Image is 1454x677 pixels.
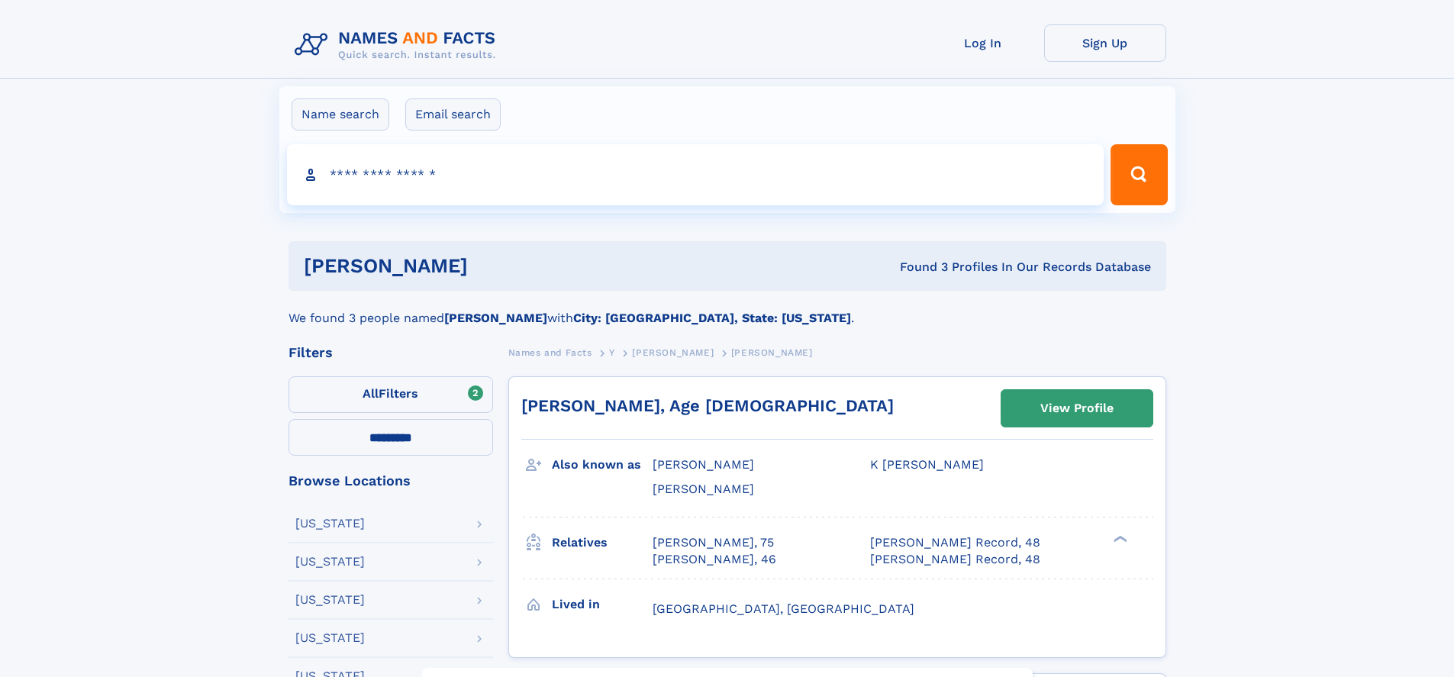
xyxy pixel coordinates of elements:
div: View Profile [1040,391,1114,426]
a: Names and Facts [508,343,592,362]
span: K [PERSON_NAME] [870,457,984,472]
label: Filters [289,376,493,413]
div: [US_STATE] [295,632,365,644]
h1: [PERSON_NAME] [304,256,684,276]
img: Logo Names and Facts [289,24,508,66]
div: We found 3 people named with . [289,291,1166,327]
div: [US_STATE] [295,556,365,568]
span: [PERSON_NAME] [632,347,714,358]
label: Name search [292,98,389,131]
a: [PERSON_NAME], Age [DEMOGRAPHIC_DATA] [521,396,894,415]
a: [PERSON_NAME] [632,343,714,362]
h3: Also known as [552,452,653,478]
a: Sign Up [1044,24,1166,62]
div: [US_STATE] [295,517,365,530]
input: search input [287,144,1104,205]
a: [PERSON_NAME] Record, 48 [870,534,1040,551]
div: [US_STATE] [295,594,365,606]
div: Found 3 Profiles In Our Records Database [684,259,1151,276]
span: [PERSON_NAME] [653,482,754,496]
div: Filters [289,346,493,359]
a: [PERSON_NAME] Record, 48 [870,551,1040,568]
span: [GEOGRAPHIC_DATA], [GEOGRAPHIC_DATA] [653,601,914,616]
span: All [363,386,379,401]
div: Browse Locations [289,474,493,488]
a: View Profile [1001,390,1153,427]
a: [PERSON_NAME], 46 [653,551,776,568]
div: ❯ [1110,534,1128,543]
b: [PERSON_NAME] [444,311,547,325]
b: City: [GEOGRAPHIC_DATA], State: [US_STATE] [573,311,851,325]
button: Search Button [1111,144,1167,205]
a: Y [609,343,615,362]
label: Email search [405,98,501,131]
h3: Relatives [552,530,653,556]
h3: Lived in [552,592,653,617]
span: [PERSON_NAME] [653,457,754,472]
a: [PERSON_NAME], 75 [653,534,774,551]
span: [PERSON_NAME] [731,347,813,358]
a: Log In [922,24,1044,62]
span: Y [609,347,615,358]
